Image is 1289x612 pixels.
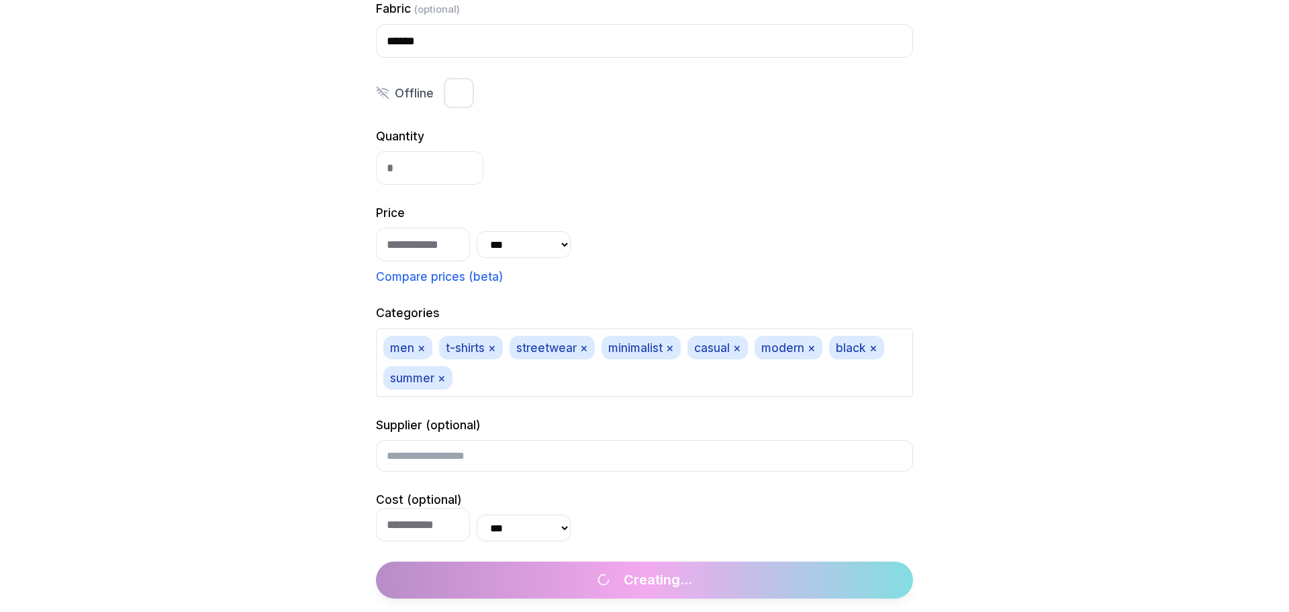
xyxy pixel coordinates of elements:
[829,336,884,359] span: black
[383,366,452,390] span: summer
[376,268,504,285] button: Compare prices (beta)
[376,1,460,15] label: Fabric
[439,336,503,359] span: t-shirts
[376,492,462,507] label: Cost (optional)
[414,3,460,15] span: ( optional )
[666,339,674,356] button: ×
[376,129,424,143] label: Quantity
[602,336,681,359] span: minimalist
[580,339,588,356] button: ×
[395,85,434,101] span: Offline
[869,339,877,356] button: ×
[376,206,405,220] label: Price
[733,339,741,356] button: ×
[376,306,440,320] label: Categories
[418,339,426,356] button: ×
[376,418,481,432] label: Supplier (optional)
[755,336,822,359] span: modern
[510,336,595,359] span: streetwear
[488,339,496,356] button: ×
[808,339,816,356] button: ×
[383,336,432,359] span: men
[687,336,748,359] span: casual
[438,369,446,386] button: ×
